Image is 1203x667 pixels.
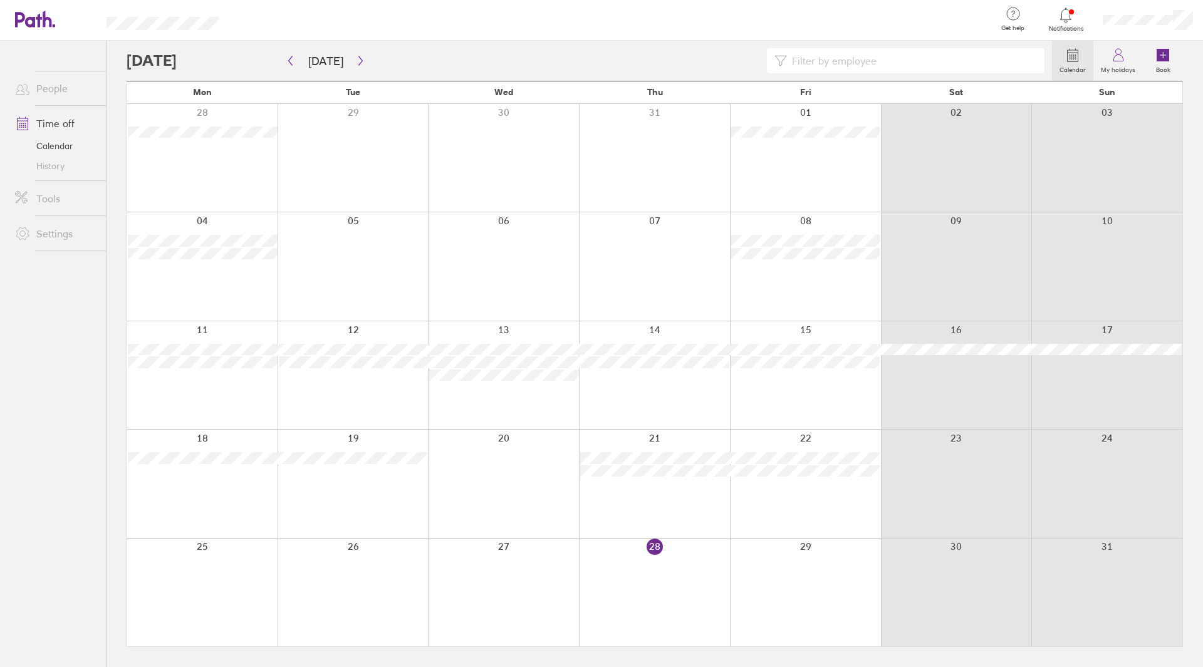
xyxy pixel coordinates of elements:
span: Thu [647,87,663,97]
span: Mon [193,87,212,97]
a: People [5,76,106,101]
button: [DATE] [298,51,353,71]
label: Calendar [1052,63,1093,74]
a: Book [1143,41,1183,81]
span: Sat [949,87,963,97]
label: My holidays [1093,63,1143,74]
label: Book [1148,63,1178,74]
a: Settings [5,221,106,246]
a: Calendar [5,136,106,156]
a: Notifications [1046,6,1086,33]
span: Fri [800,87,811,97]
span: Sun [1099,87,1115,97]
a: My holidays [1093,41,1143,81]
span: Wed [494,87,513,97]
a: Time off [5,111,106,136]
a: Calendar [1052,41,1093,81]
a: History [5,156,106,176]
a: Tools [5,186,106,211]
span: Tue [346,87,360,97]
span: Get help [992,24,1033,32]
input: Filter by employee [787,49,1037,73]
span: Notifications [1046,25,1086,33]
